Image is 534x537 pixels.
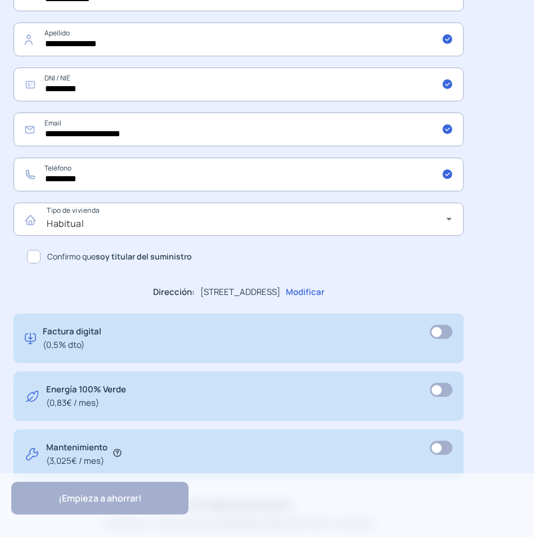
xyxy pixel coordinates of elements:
p: Energía 100% Verde [46,383,126,410]
b: soy titular del suministro [96,251,192,262]
mat-label: Tipo de vivienda [47,206,100,216]
p: Mantenimiento [46,441,107,468]
span: (0,5% dto) [43,338,101,352]
img: digital-invoice.svg [25,325,36,352]
span: Confirmo que [47,250,192,263]
p: Modificar [286,285,325,299]
p: Dirección: [153,285,195,299]
span: (0,83€ / mes) [46,396,126,410]
img: energy-green.svg [25,383,39,410]
p: [STREET_ADDRESS] [200,285,280,299]
p: Factura digital [43,325,101,352]
span: (3,025€ / mes) [46,454,107,468]
span: Habitual [47,217,84,230]
img: tool.svg [25,441,39,468]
